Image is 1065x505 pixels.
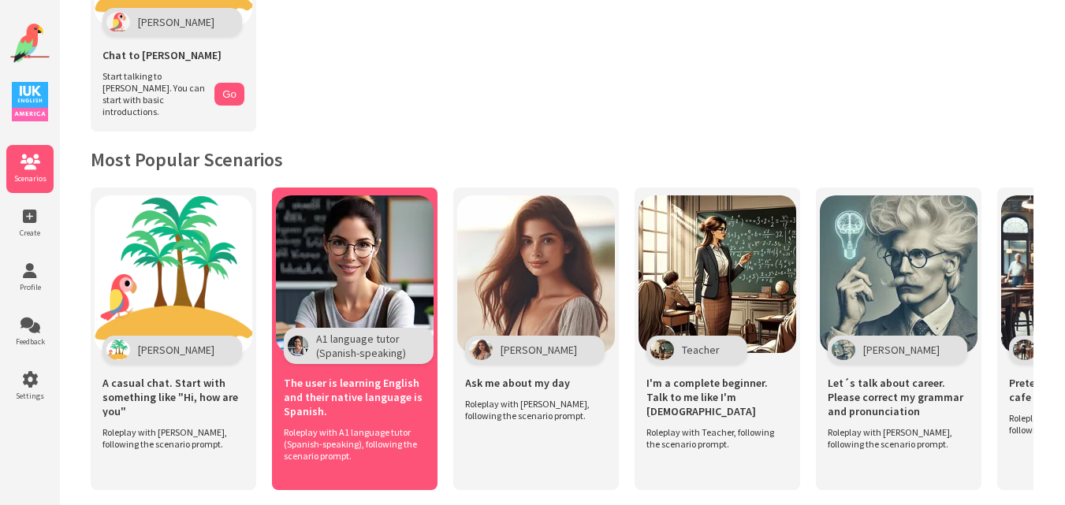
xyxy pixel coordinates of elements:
[6,391,54,401] span: Settings
[6,336,54,347] span: Feedback
[10,24,50,63] img: Website Logo
[214,83,244,106] button: Go
[820,195,977,353] img: Scenario Image
[102,426,236,450] span: Roleplay with [PERSON_NAME], following the scenario prompt.
[284,426,418,462] span: Roleplay with A1 language tutor (Spanish-speaking), following the scenario prompt.
[6,282,54,292] span: Profile
[102,48,222,62] span: Chat to [PERSON_NAME]
[95,195,252,353] img: Scenario Image
[6,228,54,238] span: Create
[276,195,434,353] img: Scenario Image
[828,426,962,450] span: Roleplay with [PERSON_NAME], following the scenario prompt.
[288,336,308,356] img: Character
[138,343,214,357] span: [PERSON_NAME]
[1013,340,1037,360] img: Character
[138,15,214,29] span: [PERSON_NAME]
[106,12,130,32] img: Polly
[106,340,130,360] img: Character
[12,82,48,121] img: IUK Logo
[316,332,406,360] span: A1 language tutor (Spanish-speaking)
[457,195,615,353] img: Scenario Image
[91,147,1033,172] h2: Most Popular Scenarios
[465,376,570,390] span: Ask me about my day
[465,398,599,421] span: Roleplay with [PERSON_NAME], following the scenario prompt.
[6,173,54,184] span: Scenarios
[501,343,577,357] span: [PERSON_NAME]
[828,376,970,418] span: Let´s talk about career. Please correct my grammar and pronunciation
[284,376,426,418] span: The user is learning English and their native language is Spanish.
[832,340,855,360] img: Character
[650,340,674,360] img: Character
[646,426,780,450] span: Roleplay with Teacher, following the scenario prompt.
[863,343,940,357] span: [PERSON_NAME]
[469,340,493,360] img: Character
[682,343,720,357] span: Teacher
[639,195,796,353] img: Scenario Image
[646,376,788,418] span: I'm a complete beginner. Talk to me like I'm [DEMOGRAPHIC_DATA]
[102,376,244,418] span: A casual chat. Start with something like "Hi, how are you"
[102,70,207,117] span: Start talking to [PERSON_NAME]. You can start with basic introductions.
